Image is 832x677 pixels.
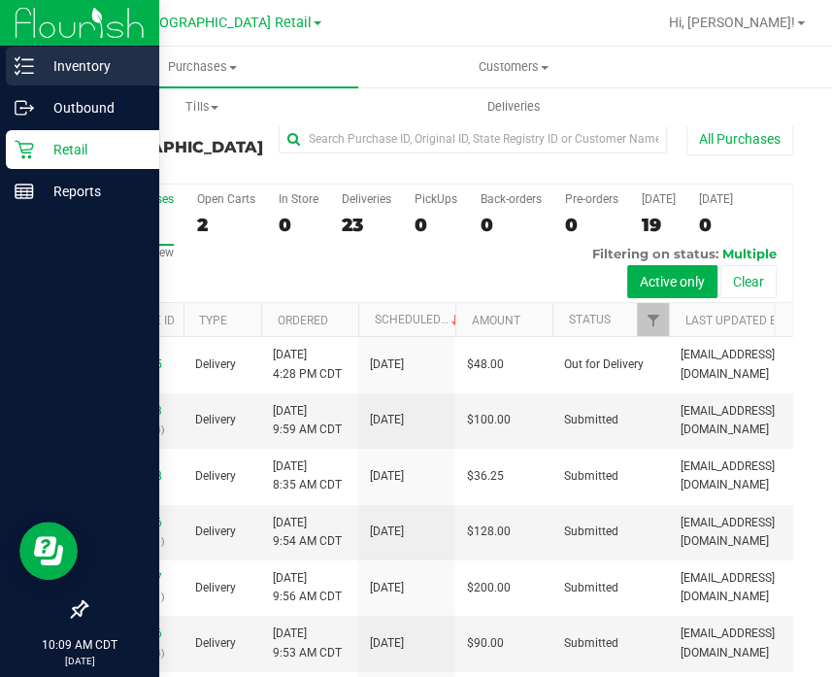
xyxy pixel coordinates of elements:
div: 0 [415,214,457,236]
span: $100.00 [467,411,511,429]
span: Submitted [564,411,618,429]
div: 0 [481,214,542,236]
button: Clear [720,265,777,298]
span: $90.00 [467,634,504,653]
inline-svg: Reports [15,182,34,201]
a: Deliveries [358,86,670,127]
div: PickUps [415,192,457,206]
a: Filter [637,303,669,336]
span: [DATE] [370,467,404,486]
inline-svg: Outbound [15,98,34,118]
h3: Purchase Summary: [85,105,279,173]
a: Amount [471,314,519,327]
a: Scheduled [374,313,462,326]
div: In Store [279,192,318,206]
div: Back-orders [481,192,542,206]
span: [DATE] [370,523,404,541]
span: [DATE] [370,411,404,429]
div: 23 [342,214,391,236]
p: Reports [34,180,150,203]
span: Out for Delivery [564,355,644,374]
div: [DATE] [699,192,733,206]
span: Delivery [195,634,236,653]
div: Pre-orders [565,192,618,206]
span: TX South-[GEOGRAPHIC_DATA] Retail [76,15,312,31]
span: Delivery [195,523,236,541]
inline-svg: Inventory [15,56,34,76]
span: Deliveries [461,98,567,116]
span: [DATE] [370,355,404,374]
div: 0 [565,214,618,236]
a: Ordered [277,314,327,327]
div: 0 [699,214,733,236]
iframe: Resource center [19,522,78,580]
span: Submitted [564,467,618,486]
span: Submitted [564,634,618,653]
button: All Purchases [686,122,793,155]
p: Retail [34,138,150,161]
span: $36.25 [467,467,504,486]
span: [DATE] 9:56 AM CDT [273,569,342,606]
div: Open Carts [197,192,255,206]
span: Delivery [195,355,236,374]
span: [DATE] 9:59 AM CDT [273,402,342,439]
span: TX South-[GEOGRAPHIC_DATA] Retail [85,104,274,174]
span: Filtering on status: [592,246,718,261]
span: Delivery [195,411,236,429]
p: [DATE] [9,654,150,668]
a: Last Updated By [684,314,782,327]
span: Submitted [564,579,618,597]
span: [DATE] [370,634,404,653]
p: 10:09 AM CDT [9,636,150,654]
span: [DATE] 8:35 AM CDT [273,457,342,494]
span: $200.00 [467,579,511,597]
button: Active only [627,265,717,298]
input: Search Purchase ID, Original ID, State Registry ID or Customer Name... [279,124,667,153]
inline-svg: Retail [15,140,34,159]
a: Customers [358,47,670,87]
p: Inventory [34,54,150,78]
span: [DATE] 9:54 AM CDT [273,514,342,551]
span: $128.00 [467,523,511,541]
a: Purchases [47,47,358,87]
span: Delivery [195,579,236,597]
div: [DATE] [642,192,676,206]
a: Tills [47,86,358,127]
div: 2 [197,214,255,236]
span: Customers [359,58,669,76]
div: 0 [279,214,318,236]
span: Tills [48,98,357,116]
span: [DATE] 4:28 PM CDT [273,346,342,383]
span: $48.00 [467,355,504,374]
span: Hi, [PERSON_NAME]! [669,15,795,30]
span: [DATE] 9:53 AM CDT [273,625,342,661]
span: Purchases [47,58,358,76]
div: 19 [642,214,676,236]
div: Deliveries [342,192,391,206]
span: Submitted [564,523,618,541]
span: Delivery [195,467,236,486]
span: Multiple [722,246,777,261]
a: Status [568,313,610,326]
span: [DATE] [370,579,404,597]
p: Outbound [34,96,150,119]
a: Type [199,314,227,327]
